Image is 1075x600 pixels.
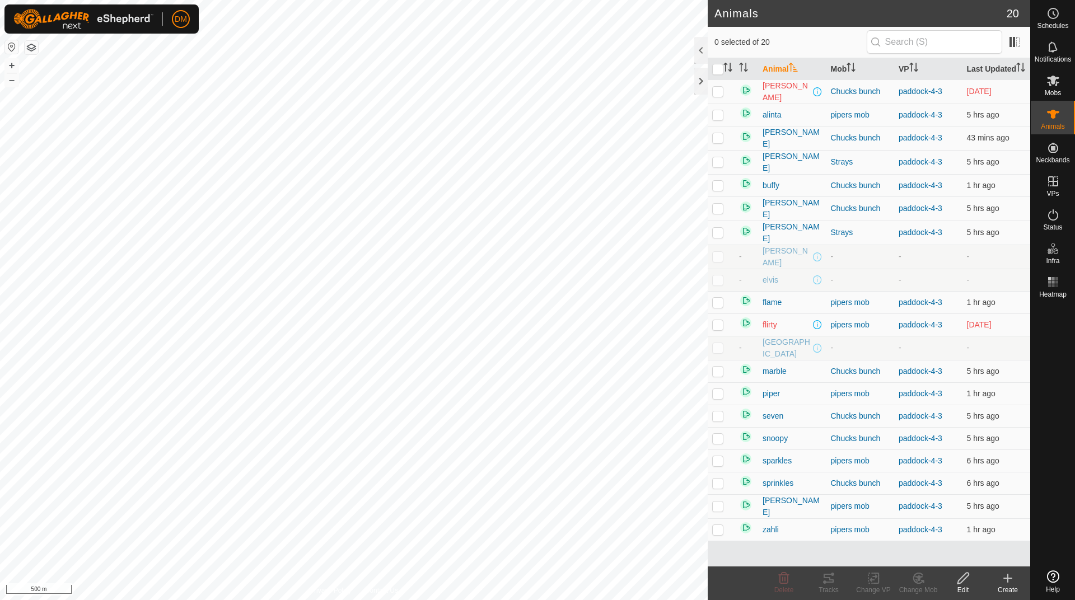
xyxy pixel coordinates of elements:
[763,245,811,269] span: [PERSON_NAME]
[774,586,794,594] span: Delete
[763,197,822,221] span: [PERSON_NAME]
[1043,224,1062,231] span: Status
[831,274,890,286] div: -
[739,385,752,399] img: returning on
[1036,157,1069,163] span: Neckbands
[831,86,890,97] div: Chucks bunch
[899,479,942,487] a: paddock-4-3
[831,297,890,308] div: pipers mob
[831,251,890,262] div: -
[739,130,752,143] img: returning on
[739,275,742,284] span: -
[763,109,781,121] span: alinta
[763,388,780,400] span: piper
[806,585,851,595] div: Tracks
[739,154,752,167] img: returning on
[899,275,901,284] app-display-virtual-paddock-transition: -
[5,73,18,87] button: –
[763,274,778,286] span: elvis
[739,224,752,238] img: returning on
[1041,123,1065,130] span: Animals
[1039,291,1067,298] span: Heatmap
[714,36,867,48] span: 0 selected of 20
[739,521,752,535] img: returning on
[739,407,752,421] img: returning on
[967,320,992,329] span: 29 Sept 2025, 6:06 am
[1045,90,1061,96] span: Mobs
[739,252,742,261] span: -
[851,585,896,595] div: Change VP
[899,110,942,119] a: paddock-4-3
[5,40,18,54] button: Reset Map
[1046,257,1059,264] span: Infra
[739,83,752,97] img: returning on
[899,298,942,307] a: paddock-4-3
[831,203,890,214] div: Chucks bunch
[1016,64,1025,73] p-sorticon: Activate to sort
[967,367,999,376] span: 1 Oct 2025, 11:36 am
[831,109,890,121] div: pipers mob
[739,452,752,466] img: returning on
[739,363,752,376] img: returning on
[899,204,942,213] a: paddock-4-3
[967,479,999,487] span: 1 Oct 2025, 10:36 am
[789,64,798,73] p-sorticon: Activate to sort
[967,298,995,307] span: 1 Oct 2025, 3:06 pm
[763,80,811,104] span: [PERSON_NAME]
[899,87,942,96] a: paddock-4-3
[739,200,752,214] img: returning on
[763,524,779,536] span: zahli
[941,585,985,595] div: Edit
[967,181,995,190] span: 1 Oct 2025, 3:06 pm
[967,133,1009,142] span: 1 Oct 2025, 4:06 pm
[899,501,942,510] a: paddock-4-3
[763,455,792,467] span: sparkles
[967,389,995,398] span: 1 Oct 2025, 3:36 pm
[1037,22,1068,29] span: Schedules
[899,133,942,142] a: paddock-4-3
[763,365,787,377] span: marble
[831,180,890,191] div: Chucks bunch
[894,58,962,80] th: VP
[5,59,18,72] button: +
[831,477,890,489] div: Chucks bunch
[739,316,752,330] img: returning on
[967,87,992,96] span: 29 Sept 2025, 6:36 am
[739,343,742,352] span: -
[967,501,999,510] span: 1 Oct 2025, 11:06 am
[831,342,890,354] div: -
[899,525,942,534] a: paddock-4-3
[896,585,941,595] div: Change Mob
[1031,566,1075,597] a: Help
[967,434,999,443] span: 1 Oct 2025, 11:06 am
[967,411,999,420] span: 1 Oct 2025, 11:06 am
[763,319,777,331] span: flirty
[763,433,788,444] span: snoopy
[985,585,1030,595] div: Create
[831,227,890,238] div: Strays
[899,181,942,190] a: paddock-4-3
[763,126,822,150] span: [PERSON_NAME]
[763,477,793,489] span: sprinkles
[967,252,970,261] span: -
[739,294,752,307] img: returning on
[739,430,752,443] img: returning on
[763,297,782,308] span: flame
[967,228,999,237] span: 1 Oct 2025, 11:06 am
[899,389,942,398] a: paddock-4-3
[714,7,1007,20] h2: Animals
[739,177,752,190] img: returning on
[847,64,856,73] p-sorticon: Activate to sort
[763,410,783,422] span: seven
[310,585,352,596] a: Privacy Policy
[899,320,942,329] a: paddock-4-3
[831,433,890,444] div: Chucks bunch
[899,434,942,443] a: paddock-4-3
[899,157,942,166] a: paddock-4-3
[967,157,999,166] span: 1 Oct 2025, 11:06 am
[831,410,890,422] div: Chucks bunch
[962,58,1031,80] th: Last Updated
[899,456,942,465] a: paddock-4-3
[1035,56,1071,63] span: Notifications
[967,525,995,534] span: 1 Oct 2025, 3:06 pm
